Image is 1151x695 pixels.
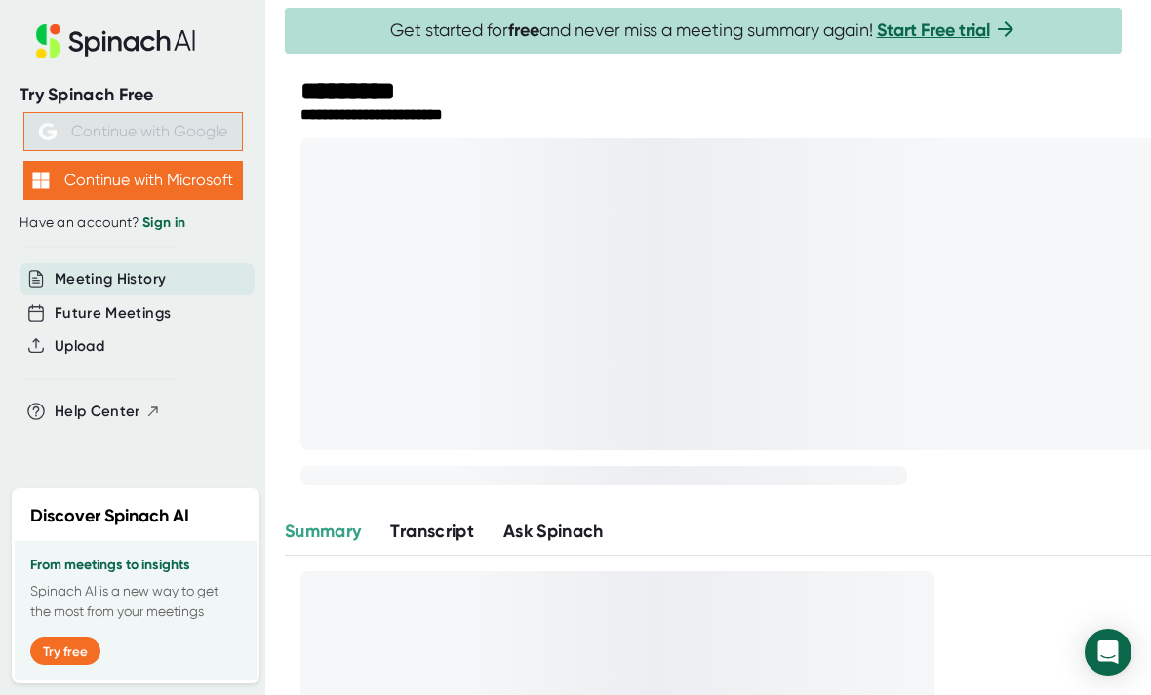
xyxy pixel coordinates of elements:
div: Try Spinach Free [20,84,246,106]
a: Sign in [142,214,185,231]
span: Get started for and never miss a meeting summary again! [390,19,1017,42]
b: free [508,19,539,41]
button: Future Meetings [55,302,171,325]
button: Transcript [390,519,474,545]
button: Help Center [55,401,161,423]
a: Start Free trial [877,19,990,41]
button: Meeting History [55,268,166,290]
button: Upload [55,335,104,358]
button: Continue with Microsoft [23,161,243,200]
button: Ask Spinach [503,519,604,545]
span: Help Center [55,401,140,423]
div: Have an account? [20,214,246,232]
img: Aehbyd4JwY73AAAAAElFTkSuQmCC [39,123,57,140]
span: Transcript [390,521,474,542]
p: Spinach AI is a new way to get the most from your meetings [30,581,241,622]
span: Ask Spinach [503,521,604,542]
h2: Discover Spinach AI [30,503,189,529]
h3: From meetings to insights [30,558,241,573]
div: Open Intercom Messenger [1085,629,1131,676]
button: Summary [285,519,361,545]
button: Continue with Google [23,112,243,151]
span: Summary [285,521,361,542]
button: Try free [30,637,100,665]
